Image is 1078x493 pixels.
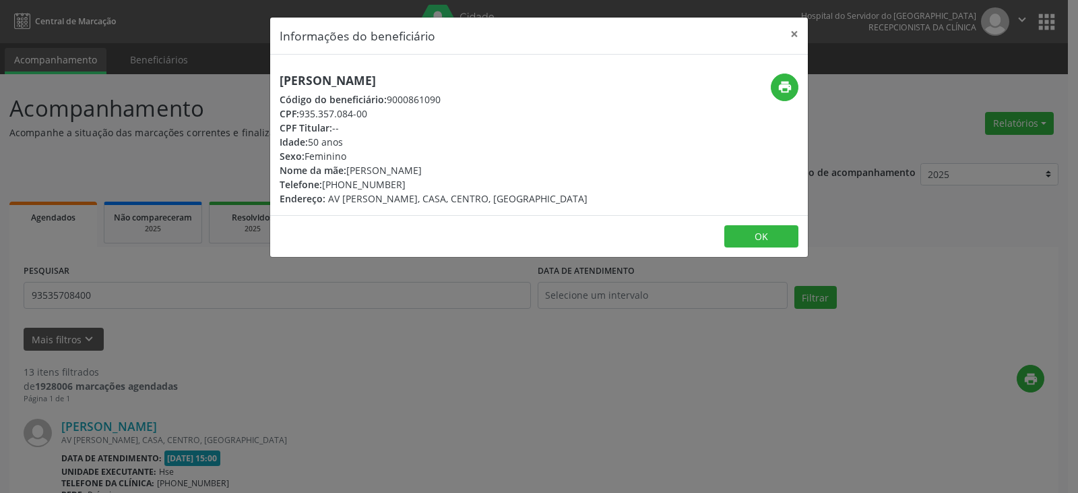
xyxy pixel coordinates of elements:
div: 9000861090 [280,92,588,107]
div: -- [280,121,588,135]
button: print [771,74,798,101]
div: Feminino [280,149,588,163]
div: [PERSON_NAME] [280,163,588,177]
span: Nome da mãe: [280,164,346,177]
span: CPF: [280,107,299,120]
span: Idade: [280,136,308,148]
div: 50 anos [280,135,588,149]
span: CPF Titular: [280,121,332,134]
span: AV [PERSON_NAME], CASA, CENTRO, [GEOGRAPHIC_DATA] [328,192,588,205]
i: print [778,80,792,94]
h5: Informações do beneficiário [280,27,435,45]
h5: [PERSON_NAME] [280,74,588,88]
span: Telefone: [280,178,322,191]
button: Close [781,18,808,51]
span: Código do beneficiário: [280,93,387,106]
span: Sexo: [280,150,305,163]
div: [PHONE_NUMBER] [280,177,588,192]
div: 935.357.084-00 [280,107,588,121]
button: OK [724,225,798,248]
span: Endereço: [280,192,325,205]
